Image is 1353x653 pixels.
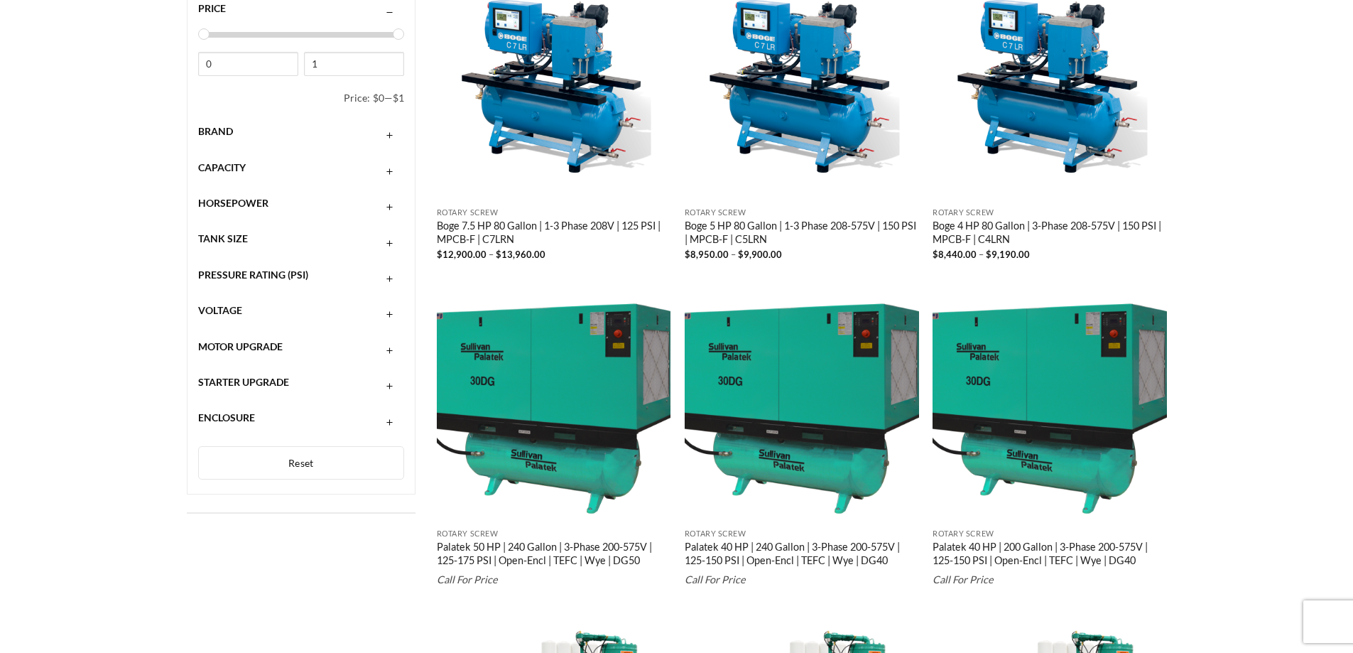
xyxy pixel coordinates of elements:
[738,249,782,260] bdi: 9,900.00
[198,411,255,423] span: Enclosure
[933,529,1167,539] p: Rotary Screw
[933,541,1167,569] a: Palatek 40 HP | 200 Gallon | 3-Phase 200-575V | 125-150 PSI | Open-Encl | TEFC | Wye | DG40
[731,249,736,260] span: –
[933,573,994,585] em: Call For Price
[685,541,919,569] a: Palatek 40 HP | 240 Gallon | 3-Phase 200-575V | 125-150 PSI | Open-Encl | TEFC | Wye | DG40
[933,220,1167,248] a: Boge 4 HP 80 Gallon | 3-Phase 208-575V | 150 PSI | MPCB-F | C4LRN
[437,249,487,260] bdi: 12,900.00
[496,249,501,260] span: $
[304,52,404,76] input: Max price
[986,249,1030,260] bdi: 9,190.00
[496,249,545,260] bdi: 13,960.00
[198,269,308,281] span: Pressure Rating (PSI)
[685,220,919,248] a: Boge 5 HP 80 Gallon | 1-3 Phase 208-575V | 150 PSI | MPCB-F | C5LRN
[933,288,1167,522] img: Palatek 40 HP | 200 Gallon | 3-Phase 200-575V | 125-150 PSI | Open-Encl | TEFC | Wye | DG40
[933,249,938,260] span: $
[738,249,744,260] span: $
[393,92,404,104] span: $1
[685,249,690,260] span: $
[685,208,919,217] p: Rotary Screw
[437,249,442,260] span: $
[986,249,991,260] span: $
[384,92,393,104] span: —
[198,232,248,244] span: Tank Size
[198,376,289,388] span: Starter Upgrade
[198,161,246,173] span: Capacity
[198,197,268,209] span: Horsepower
[198,340,283,352] span: Motor Upgrade
[198,304,242,316] span: Voltage
[489,249,494,260] span: –
[198,446,405,480] button: Reset
[685,288,919,522] img: Palatek 40 HP | 240 Gallon | 3-Phase 200-575V | 125-150 PSI | Open-Encl | TEFC | Wye | DG40
[685,529,919,539] p: Rotary Screw
[685,573,746,585] em: Call For Price
[437,208,671,217] p: Rotary Screw
[437,220,671,248] a: Boge 7.5 HP 80 Gallon | 1-3 Phase 208V | 125 PSI | MPCB-F | C7LRN
[437,541,671,569] a: Palatek 50 HP | 240 Gallon | 3-Phase 200-575V | 125-175 PSI | Open-Encl | TEFC | Wye | DG50
[288,457,314,469] span: Reset
[198,125,233,137] span: Brand
[198,2,226,14] span: Price
[685,249,729,260] bdi: 8,950.00
[344,86,373,110] span: Price:
[373,92,384,104] span: $0
[979,249,984,260] span: –
[933,208,1167,217] p: Rotary Screw
[198,52,298,76] input: Min price
[437,529,671,539] p: Rotary Screw
[437,288,671,522] img: Palatek 50 HP | 240 Gallon | 3-Phase 200-575V | 125-175 PSI | Open-Encl | TEFC | Wye | DG50
[437,573,498,585] em: Call For Price
[933,249,977,260] bdi: 8,440.00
